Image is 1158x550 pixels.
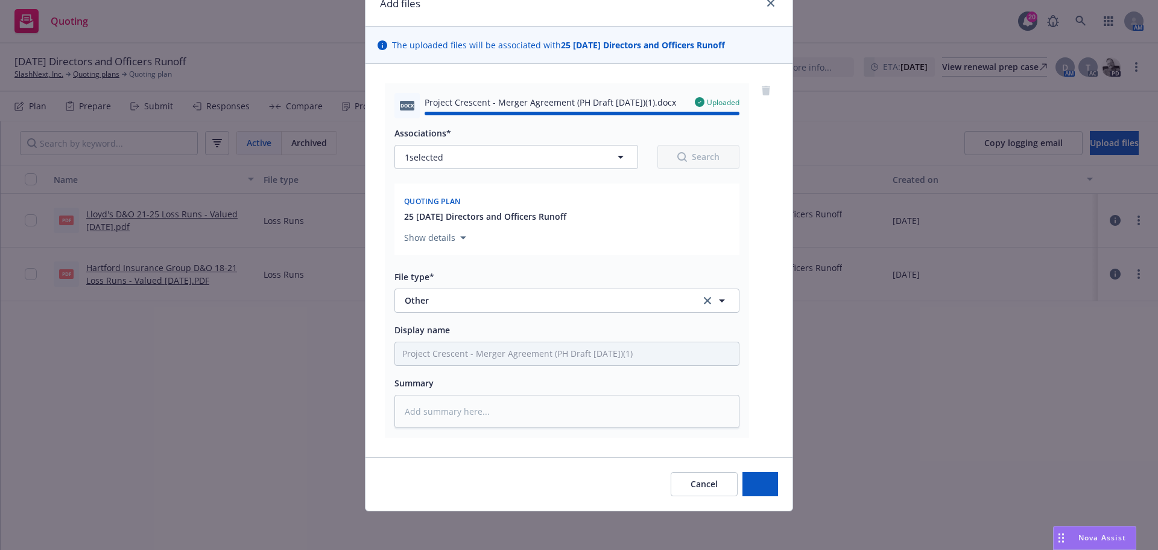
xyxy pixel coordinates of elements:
span: The uploaded files will be associated with [392,39,725,51]
span: Display name [394,324,450,336]
button: Nova Assist [1053,526,1136,550]
span: Nova Assist [1078,532,1126,543]
span: 1 selected [405,151,443,164]
span: Other [405,294,684,307]
a: remove [759,83,773,98]
button: 25 [DATE] Directors and Officers Runoff [404,210,566,223]
strong: 25 [DATE] Directors and Officers Runoff [561,39,725,51]
button: Add files [742,472,778,496]
input: Add display name here... [395,342,739,365]
span: Project Crescent - Merger Agreement (PH Draft [DATE])(1).docx [425,96,676,109]
span: Associations* [394,127,451,139]
span: Quoting plan [404,196,461,206]
a: clear selection [700,293,715,308]
button: Show details [399,231,471,245]
button: Otherclear selection [394,289,739,313]
button: 1selected [394,145,638,169]
span: File type* [394,271,434,283]
button: Cancel [671,472,738,496]
span: docx [400,101,414,110]
span: Summary [394,377,434,389]
div: Drag to move [1054,526,1069,549]
span: Add files [742,478,778,490]
span: Uploaded [707,97,739,107]
span: Cancel [691,478,718,490]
